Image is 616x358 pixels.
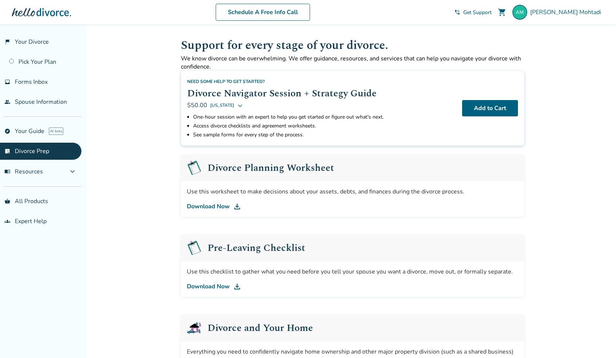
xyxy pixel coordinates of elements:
[4,198,10,204] span: shopping_basket
[181,36,524,54] h1: Support for every stage of your divorce.
[49,127,63,135] span: AI beta
[187,86,456,101] h2: Divorce Navigator Session + Strategy Guide
[512,5,527,20] img: adrenam@gmail.com
[187,202,518,211] a: Download Now
[463,9,492,16] span: Get Support
[4,79,10,85] span: inbox
[181,54,524,71] p: We know divorce can be overwhelming. We offer guidance, resources, and services that can help you...
[4,218,10,224] span: groups
[4,169,10,175] span: menu_book
[233,202,242,211] img: DL
[187,267,518,276] div: Use this checklist to gather what you need before you tell your spouse you want a divorce, move o...
[187,282,518,291] a: Download Now
[187,241,202,255] img: Pre-Leaving Checklist
[208,243,305,253] h2: Pre-Leaving Checklist
[15,78,48,86] span: Forms Inbox
[4,99,10,105] span: people
[210,101,234,110] span: [US_STATE]
[454,9,460,15] span: phone_in_talk
[454,9,492,16] a: phone_in_talkGet Support
[530,8,604,16] span: [PERSON_NAME] Mohtadi
[187,187,518,196] div: Use this worksheet to make decisions about your assets, debts, and finances during the divorce pr...
[208,323,313,333] h2: Divorce and Your Home
[187,321,202,335] img: Divorce and Your Home
[216,4,310,21] a: Schedule A Free Info Call
[210,101,243,110] button: [US_STATE]
[193,130,456,139] li: See sample forms for every step of the process.
[4,168,43,176] span: Resources
[4,148,10,154] span: list_alt_check
[187,79,265,84] span: Need some help to get started?
[68,167,77,176] span: expand_more
[233,282,242,291] img: DL
[208,163,334,173] h2: Divorce Planning Worksheet
[4,128,10,134] span: explore
[187,101,207,109] span: $50.00
[193,122,456,130] li: Access divorce checklists and agreement worksheets.
[462,100,518,116] button: Add to Cart
[579,322,616,358] iframe: Chat Widget
[498,8,506,17] span: shopping_cart
[187,160,202,175] img: Pre-Leaving Checklist
[193,113,456,122] li: One-hour session with an expert to help you get started or figure out what's next.
[4,39,10,45] span: flag_2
